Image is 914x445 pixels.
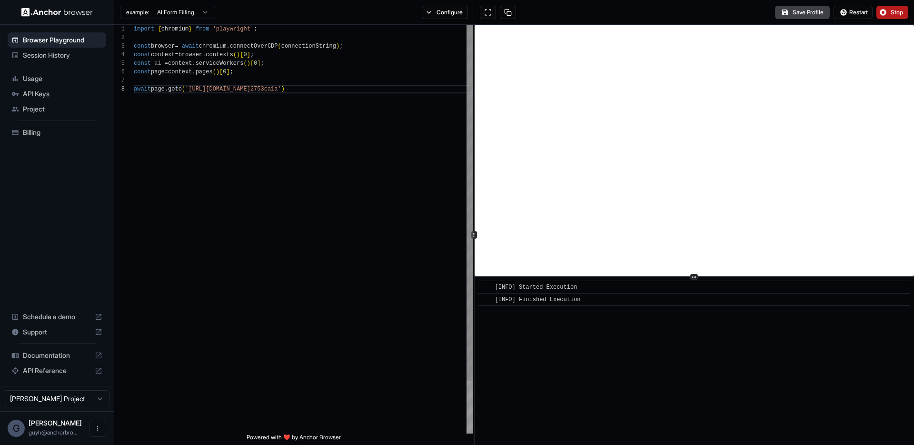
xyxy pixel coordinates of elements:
button: Configure [422,6,468,19]
span: [ [240,51,243,58]
button: Open menu [89,420,106,437]
div: API Reference [8,363,106,378]
span: 0 [243,51,247,58]
span: ) [247,60,250,67]
span: ) [281,86,285,92]
span: const [134,69,151,75]
span: Documentation [23,351,91,360]
span: 'playwright' [213,26,254,32]
span: context [168,69,192,75]
div: API Keys [8,86,106,101]
span: context [168,60,192,67]
span: import [134,26,154,32]
button: Stop [876,6,908,19]
img: Anchor Logo [21,8,93,17]
span: . [165,86,168,92]
span: . [192,60,195,67]
span: const [134,60,151,67]
span: Billing [23,128,102,137]
span: Stop [891,9,904,16]
span: ​ [483,283,488,292]
button: Open in full screen [480,6,496,19]
span: pages [196,69,213,75]
span: [ [250,60,254,67]
span: . [192,69,195,75]
div: 6 [114,68,125,76]
span: Guy Hayou [29,419,82,427]
div: 2 [114,33,125,42]
span: ] [247,51,250,58]
div: Support [8,324,106,340]
span: ( [182,86,185,92]
span: ​ [483,295,488,304]
span: ( [233,51,237,58]
button: Restart [834,6,873,19]
div: G [8,420,25,437]
button: Copy session ID [500,6,516,19]
span: browser [151,43,175,50]
span: ( [243,60,247,67]
span: 0 [254,60,257,67]
div: Usage [8,71,106,86]
span: Restart [849,9,868,16]
span: example: [126,9,149,16]
span: = [165,69,168,75]
div: 8 [114,85,125,93]
span: 2753ca1a' [250,86,281,92]
span: = [165,60,168,67]
span: Support [23,327,91,337]
span: goto [168,86,182,92]
span: await [182,43,199,50]
span: Powered with ❤️ by Anchor Browser [247,434,341,445]
span: { [158,26,161,32]
span: Project [23,104,102,114]
span: ) [237,51,240,58]
div: Project [8,101,106,117]
span: '[URL][DOMAIN_NAME] [185,86,250,92]
button: Save Profile [775,6,830,19]
span: = [175,43,178,50]
span: page [151,69,165,75]
span: await [134,86,151,92]
span: Usage [23,74,102,83]
span: serviceWorkers [196,60,244,67]
span: const [134,43,151,50]
span: ; [250,51,254,58]
div: 7 [114,76,125,85]
span: ai [154,60,161,67]
div: Billing [8,125,106,140]
span: . [226,43,229,50]
span: chromium [199,43,227,50]
span: ( [278,43,281,50]
span: ) [336,43,339,50]
span: page [151,86,165,92]
div: Documentation [8,348,106,363]
span: ; [254,26,257,32]
span: ; [261,60,264,67]
span: ) [216,69,219,75]
span: connectOverCDP [230,43,278,50]
span: ( [213,69,216,75]
span: context [151,51,175,58]
span: = [175,51,178,58]
div: Session History [8,48,106,63]
span: browser [179,51,202,58]
span: ] [257,60,260,67]
span: API Keys [23,89,102,99]
span: ; [339,43,343,50]
span: 0 [223,69,226,75]
div: 4 [114,51,125,59]
span: guyh@anchorbrowser.io [29,429,78,436]
span: const [134,51,151,58]
span: from [196,26,209,32]
span: [INFO] Started Execution [495,284,577,291]
span: connectionString [281,43,336,50]
div: 1 [114,25,125,33]
span: Schedule a demo [23,312,91,322]
div: 3 [114,42,125,51]
span: } [189,26,192,32]
span: ] [226,69,229,75]
span: . [202,51,206,58]
div: 5 [114,59,125,68]
span: ; [230,69,233,75]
